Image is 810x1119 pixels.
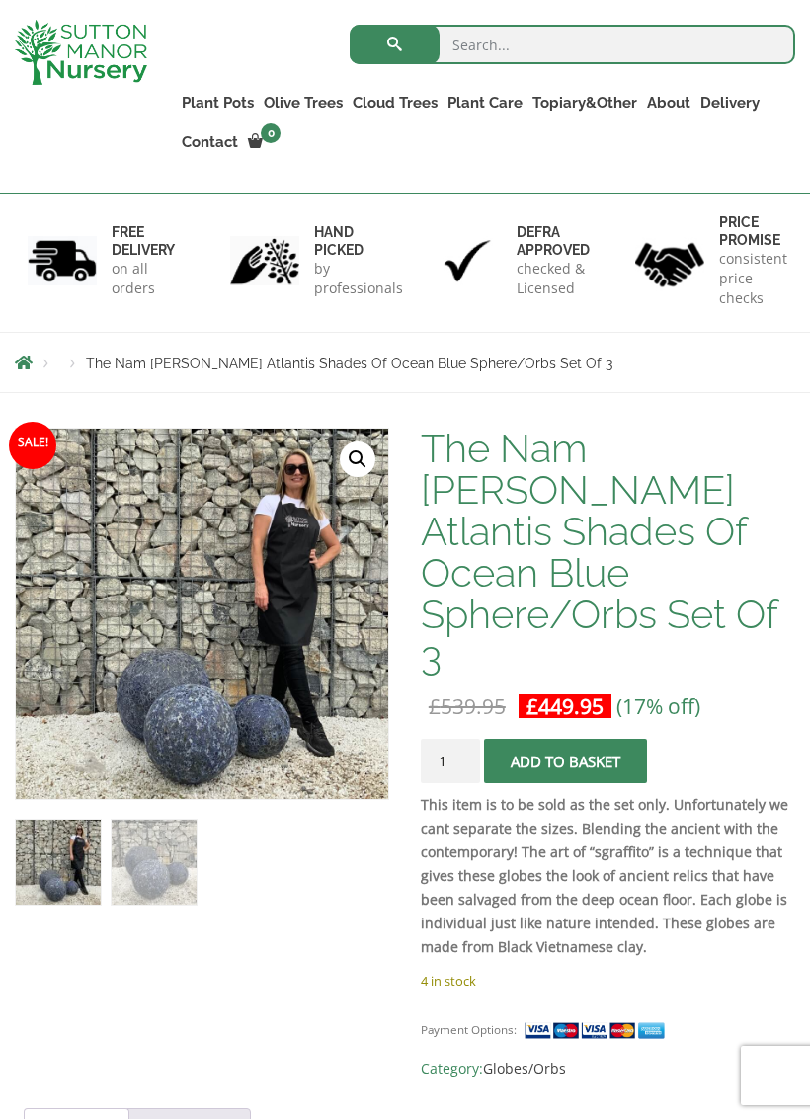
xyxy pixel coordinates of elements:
[719,213,787,249] h6: Price promise
[340,441,375,477] a: View full-screen image gallery
[484,739,647,783] button: Add to basket
[524,1020,672,1041] img: payment supported
[16,820,101,905] img: The Nam Dinh Atlantis Shades Of Ocean Blue Sphere/Orbs Set Of 3
[15,20,147,85] img: logo
[243,128,286,156] a: 0
[443,89,527,117] a: Plant Care
[526,692,604,720] bdi: 449.95
[421,428,795,677] h1: The Nam [PERSON_NAME] Atlantis Shades Of Ocean Blue Sphere/Orbs Set Of 3
[421,1022,517,1037] small: Payment Options:
[642,89,695,117] a: About
[177,128,243,156] a: Contact
[526,692,538,720] span: £
[483,1059,566,1078] a: Globes/Orbs
[177,89,259,117] a: Plant Pots
[421,1057,795,1080] span: Category:
[112,259,175,298] p: on all orders
[86,356,612,371] span: The Nam [PERSON_NAME] Atlantis Shades Of Ocean Blue Sphere/Orbs Set Of 3
[259,89,348,117] a: Olive Trees
[695,89,765,117] a: Delivery
[9,422,56,469] span: Sale!
[719,249,787,308] p: consistent price checks
[350,25,795,64] input: Search...
[429,692,441,720] span: £
[314,259,403,298] p: by professionals
[429,692,506,720] bdi: 539.95
[421,969,795,993] p: 4 in stock
[112,820,197,905] img: The Nam Dinh Atlantis Shades Of Ocean Blue Sphere/Orbs Set Of 3 - Image 2
[112,223,175,259] h6: FREE DELIVERY
[421,795,788,956] strong: This item is to be sold as the set only. Unfortunately we cant separate the sizes. Blending the a...
[261,123,281,143] span: 0
[15,355,795,370] nav: Breadcrumbs
[433,236,502,286] img: 3.jpg
[527,89,642,117] a: Topiary&Other
[28,236,97,286] img: 1.jpg
[348,89,443,117] a: Cloud Trees
[421,739,480,783] input: Product quantity
[517,223,590,259] h6: Defra approved
[616,692,700,720] span: (17% off)
[230,236,299,286] img: 2.jpg
[635,230,704,290] img: 4.jpg
[517,259,590,298] p: checked & Licensed
[314,223,403,259] h6: hand picked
